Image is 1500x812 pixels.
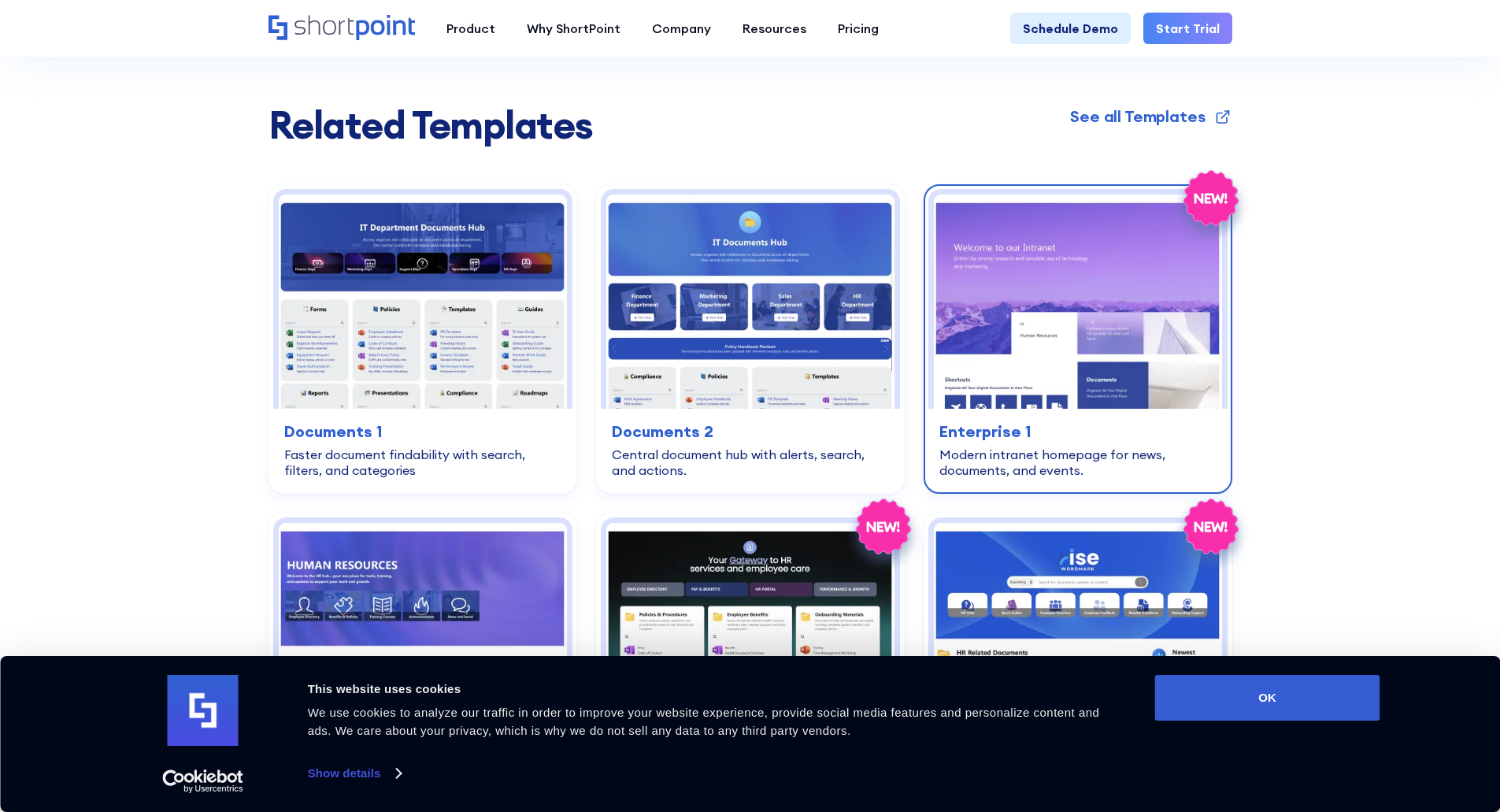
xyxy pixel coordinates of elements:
img: Enterprise 1 – SharePoint Homepage Design: Modern intranet homepage for news, documents, and events. [934,195,1222,408]
div: See all Templates [1070,105,1205,128]
div: This website uses cookies [308,680,1120,699]
div: Pricing [838,19,879,38]
a: Show details [308,762,401,785]
h3: Enterprise 1 [939,420,1217,443]
a: Start Trial [1143,13,1232,44]
div: Company [652,19,711,38]
a: Enterprise 1 – SharePoint Homepage Design: Modern intranet homepage for news, documents, and even... [924,184,1232,493]
a: Resources [727,13,822,44]
div: Modern intranet homepage for news, documents, and events. [939,447,1217,478]
img: Documents 2 – Document Management Template: Central document hub with alerts, search, and actions. [606,195,894,408]
a: Home [269,15,415,42]
button: OK [1155,675,1380,721]
a: See all Templates [1070,105,1231,128]
img: HR 1 – Human Resources Template: Centralize tools, policies, training, engagement, and news. [279,523,567,736]
a: Why ShortPoint [511,13,636,44]
a: Schedule Demo [1010,13,1131,44]
a: Company [636,13,727,44]
div: Central document hub with alerts, search, and actions. [612,447,889,478]
a: Documents 2 – Document Management Template: Central document hub with alerts, search, and actions... [596,184,905,493]
img: HR 10 – HR Intranet Page: Single, central gateway for all essential employee resources. [606,523,894,736]
img: logo [168,675,239,746]
a: Usercentrics Cookiebot - opens in a new window [134,769,272,793]
span: Related Templates [269,105,594,146]
a: Documents 1 – SharePoint Document Library Template: Faster document findability with search, filt... [269,184,577,493]
img: HR 11 – Human Resources Website Template: A dynamic, searchable hub connecting employees with HR ... [934,523,1222,736]
div: Faster document findability with search, filters, and categories [284,447,561,478]
a: Product [431,13,511,44]
h3: Documents 1 [284,420,561,443]
div: Resources [743,19,806,38]
div: Why ShortPoint [527,19,620,38]
span: We use cookies to analyze our traffic in order to improve your website experience, provide social... [308,706,1100,737]
a: Pricing [822,13,894,44]
div: Product [446,19,495,38]
img: Documents 1 – SharePoint Document Library Template: Faster document findability with search, filt... [279,195,567,408]
h3: Documents 2 [612,420,889,443]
